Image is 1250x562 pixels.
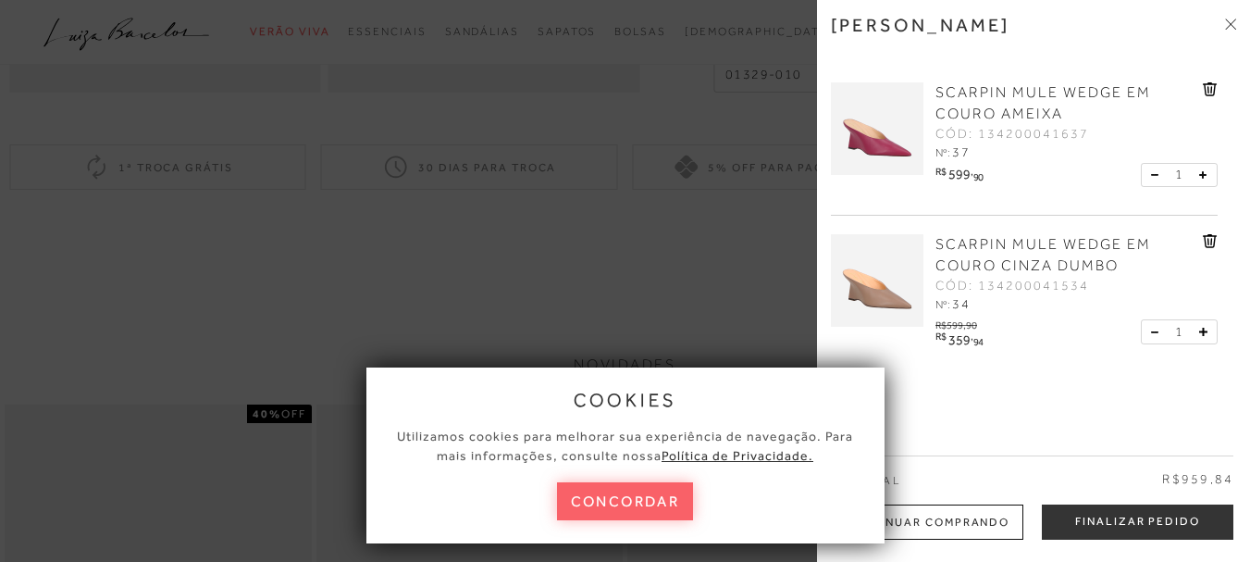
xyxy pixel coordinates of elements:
span: Utilizamos cookies para melhorar sua experiência de navegação. Para mais informações, consulte nossa [397,429,853,463]
span: Nº: [935,298,950,311]
span: 1 [1175,322,1182,342]
i: R$ [935,167,946,177]
a: Política de Privacidade. [662,448,813,463]
span: 1 [1175,165,1182,184]
span: CÓD: 134200041534 [935,277,1089,295]
div: R$599,90 [935,315,986,331]
i: , [971,167,984,177]
img: SCARPIN MULE WEDGE EM COURO AMEIXA [831,82,923,175]
span: Nº: [935,146,950,159]
div: Continuar Comprando [831,505,1023,540]
a: SCARPIN MULE WEDGE EM COURO CINZA DUMBO [935,234,1198,277]
button: Finalizar Pedido [1042,505,1233,540]
span: SCARPIN MULE WEDGE EM COURO AMEIXA [935,84,1151,122]
img: SCARPIN MULE WEDGE EM COURO CINZA DUMBO [831,234,923,327]
h3: [PERSON_NAME] [831,14,1010,36]
span: 359 [948,332,971,347]
span: cookies [574,390,677,410]
a: SCARPIN MULE WEDGE EM COURO AMEIXA [935,82,1198,125]
span: CÓD: 134200041637 [935,125,1089,144]
span: 37 [952,144,971,159]
span: 34 [952,296,971,311]
span: R$959,84 [1162,470,1233,489]
span: SCARPIN MULE WEDGE EM COURO CINZA DUMBO [935,236,1151,274]
i: , [971,331,984,342]
span: 90 [973,171,984,182]
i: R$ [935,331,946,342]
span: 599 [948,167,971,181]
button: concordar [557,482,694,520]
span: 94 [973,336,984,347]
